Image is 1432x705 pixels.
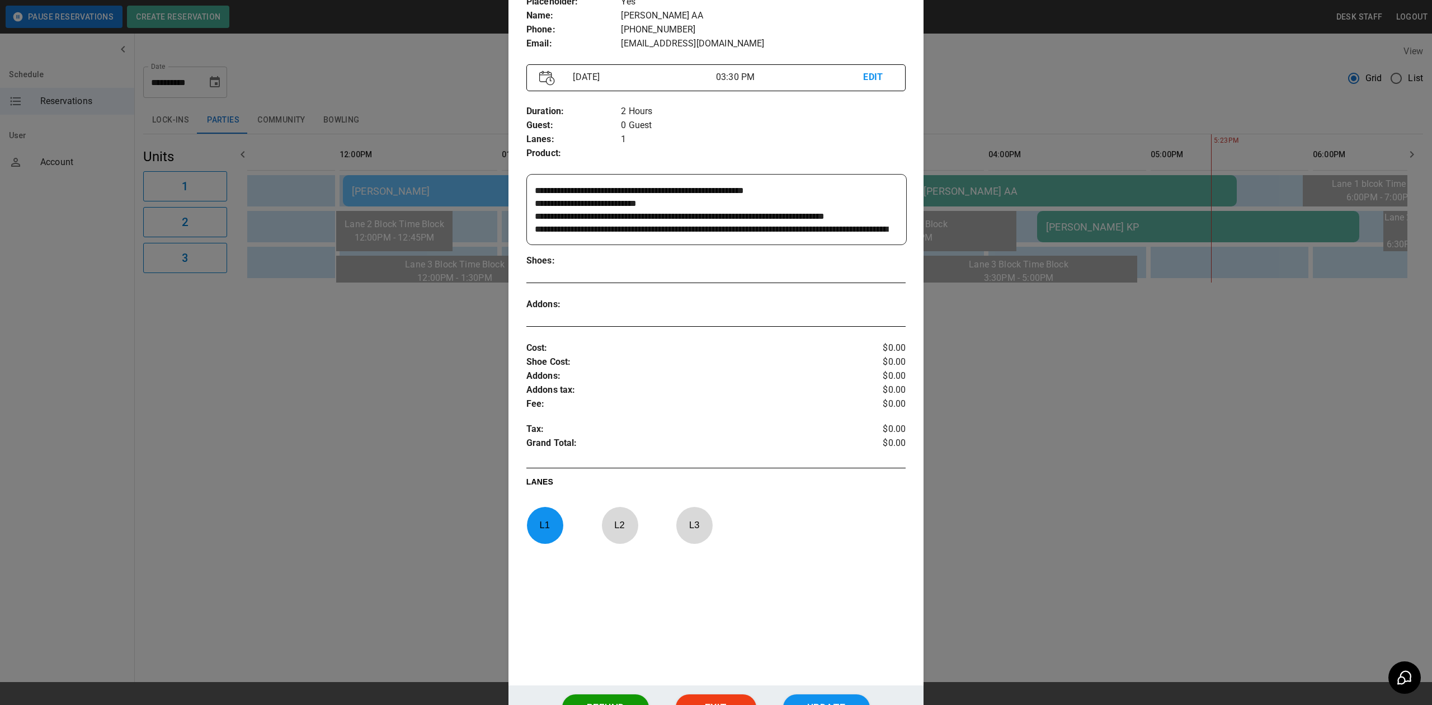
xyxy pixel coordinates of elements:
p: Grand Total : [526,436,842,453]
p: 1 [621,133,906,147]
p: $0.00 [842,369,906,383]
p: $0.00 [842,355,906,369]
p: $0.00 [842,397,906,411]
img: Vector [539,70,555,86]
p: Fee : [526,397,842,411]
p: Duration : [526,105,621,119]
p: Phone : [526,23,621,37]
p: 03:30 PM [716,70,863,84]
p: Addons tax : [526,383,842,397]
p: [PHONE_NUMBER] [621,23,906,37]
p: [PERSON_NAME] AA [621,9,906,23]
p: $0.00 [842,383,906,397]
p: L 3 [676,512,713,538]
p: [DATE] [568,70,715,84]
p: Addons : [526,298,621,312]
p: Email : [526,37,621,51]
p: $0.00 [842,422,906,436]
p: LANES [526,476,906,492]
p: EDIT [863,70,893,84]
p: Cost : [526,341,842,355]
p: 2 Hours [621,105,906,119]
p: Shoes : [526,254,621,268]
p: Tax : [526,422,842,436]
p: Name : [526,9,621,23]
p: Addons : [526,369,842,383]
p: L 1 [526,512,563,538]
p: Shoe Cost : [526,355,842,369]
p: 0 Guest [621,119,906,133]
p: $0.00 [842,341,906,355]
p: Guest : [526,119,621,133]
p: Product : [526,147,621,161]
p: $0.00 [842,436,906,453]
p: [EMAIL_ADDRESS][DOMAIN_NAME] [621,37,906,51]
p: Lanes : [526,133,621,147]
p: L 2 [601,512,638,538]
